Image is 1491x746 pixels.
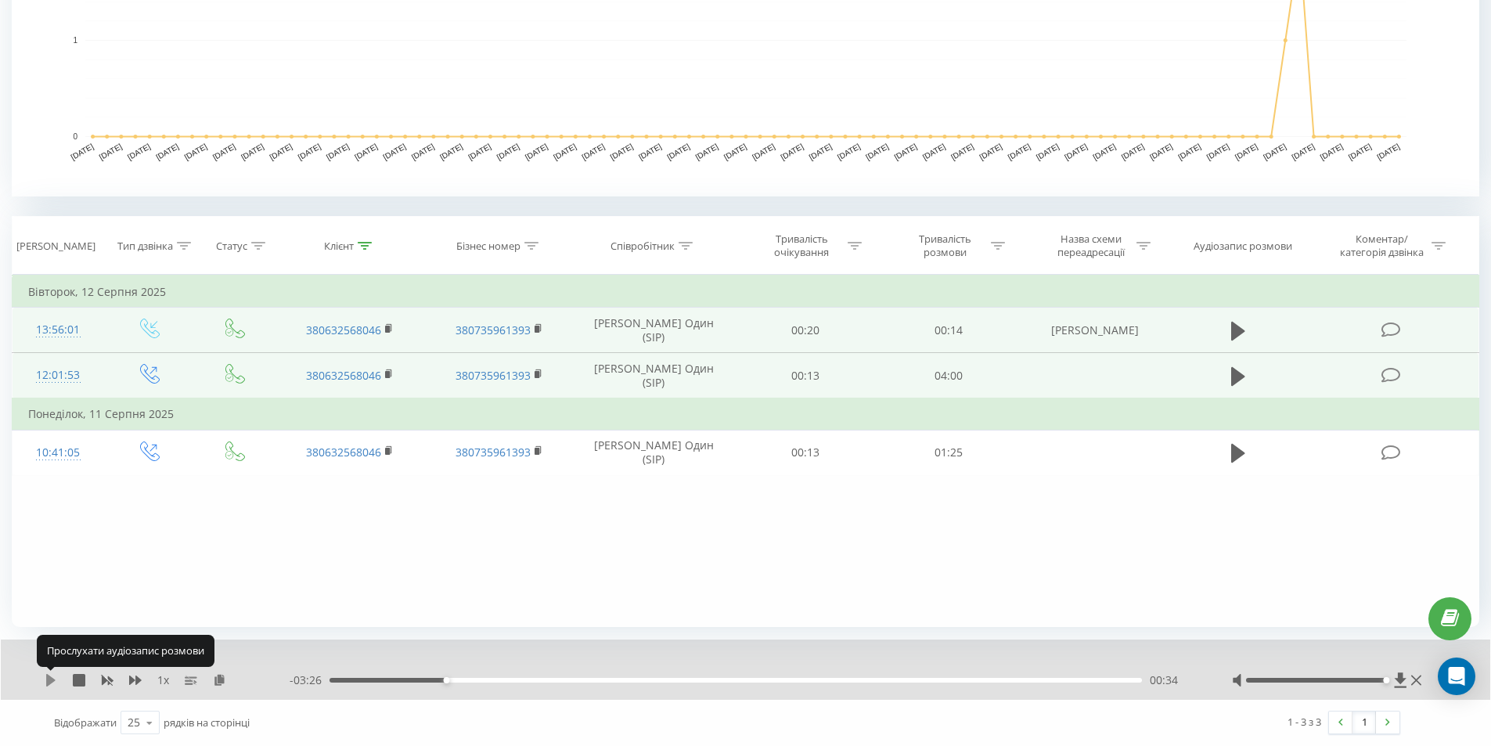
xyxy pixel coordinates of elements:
td: 00:13 [734,353,877,399]
td: [PERSON_NAME] Один (SIP) [574,430,734,475]
text: [DATE] [183,142,209,161]
text: [DATE] [495,142,521,161]
text: [DATE] [1063,142,1089,161]
div: Аудіозапис розмови [1194,240,1292,253]
text: [DATE] [297,142,322,161]
div: Accessibility label [444,677,450,683]
text: [DATE] [836,142,862,161]
div: 25 [128,715,140,730]
div: Назва схеми переадресації [1049,232,1133,259]
text: [DATE] [410,142,436,161]
text: [DATE] [808,142,834,161]
div: Співробітник [610,240,675,253]
div: 12:01:53 [28,360,88,391]
text: [DATE] [1291,142,1316,161]
text: [DATE] [70,142,95,161]
text: [DATE] [1375,142,1401,161]
a: 380632568046 [306,368,381,383]
div: Accessibility label [1383,677,1389,683]
td: [PERSON_NAME] [1020,308,1169,353]
text: [DATE] [1233,142,1259,161]
text: [DATE] [722,142,748,161]
td: 01:25 [877,430,1021,475]
div: Тривалість розмови [903,232,987,259]
td: 00:13 [734,430,877,475]
a: 380735961393 [456,445,531,459]
text: [DATE] [581,142,607,161]
text: [DATE] [1262,142,1288,161]
div: Бізнес номер [456,240,520,253]
td: Понеділок, 11 Серпня 2025 [13,398,1479,430]
text: 0 [73,132,77,141]
text: [DATE] [382,142,408,161]
text: [DATE] [524,142,549,161]
text: [DATE] [325,142,351,161]
text: [DATE] [1035,142,1061,161]
text: [DATE] [751,142,776,161]
text: [DATE] [780,142,805,161]
div: Прослухати аудіозапис розмови [37,635,214,666]
text: [DATE] [126,142,152,161]
div: Коментар/категорія дзвінка [1336,232,1428,259]
text: [DATE] [665,142,691,161]
text: [DATE] [864,142,890,161]
a: 380632568046 [306,445,381,459]
div: Open Intercom Messenger [1438,658,1475,695]
text: [DATE] [552,142,578,161]
div: Тривалість очікування [760,232,844,259]
span: 1 x [157,672,169,688]
text: [DATE] [637,142,663,161]
span: - 03:26 [290,672,330,688]
text: [DATE] [1148,142,1174,161]
text: 1 [73,36,77,45]
text: [DATE] [154,142,180,161]
td: [PERSON_NAME] Один (SIP) [574,353,734,399]
div: Тип дзвінка [117,240,173,253]
text: [DATE] [438,142,464,161]
text: [DATE] [1205,142,1231,161]
a: 380735961393 [456,368,531,383]
text: [DATE] [353,142,379,161]
td: 00:14 [877,308,1021,353]
div: Статус [216,240,247,253]
text: [DATE] [609,142,635,161]
text: [DATE] [1007,142,1032,161]
span: 00:34 [1150,672,1178,688]
text: [DATE] [466,142,492,161]
text: [DATE] [211,142,237,161]
text: [DATE] [268,142,294,161]
td: 00:20 [734,308,877,353]
text: [DATE] [239,142,265,161]
text: [DATE] [1120,142,1146,161]
td: 04:00 [877,353,1021,399]
text: [DATE] [1176,142,1202,161]
td: Вівторок, 12 Серпня 2025 [13,276,1479,308]
text: [DATE] [921,142,947,161]
a: 380735961393 [456,323,531,337]
div: 10:41:05 [28,438,88,468]
text: [DATE] [98,142,124,161]
span: Відображати [54,715,117,730]
a: 380632568046 [306,323,381,337]
a: 1 [1352,712,1376,733]
text: [DATE] [1092,142,1118,161]
div: 1 - 3 з 3 [1288,714,1321,730]
text: [DATE] [1319,142,1345,161]
div: 13:56:01 [28,315,88,345]
text: [DATE] [1347,142,1373,161]
div: Клієнт [324,240,354,253]
text: [DATE] [978,142,1003,161]
span: рядків на сторінці [164,715,250,730]
text: [DATE] [949,142,975,161]
td: [PERSON_NAME] Один (SIP) [574,308,734,353]
div: [PERSON_NAME] [16,240,95,253]
text: [DATE] [694,142,720,161]
text: [DATE] [893,142,919,161]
